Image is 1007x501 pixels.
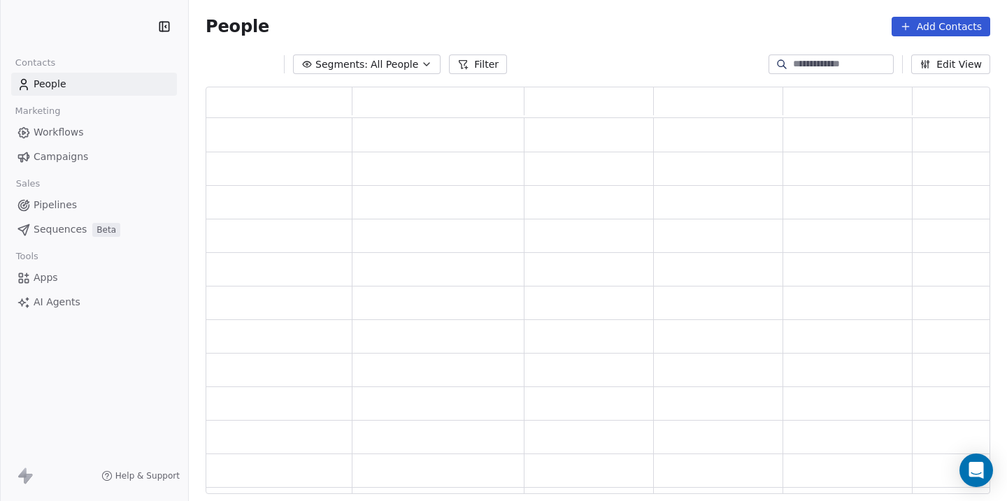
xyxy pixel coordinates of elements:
div: Open Intercom Messenger [959,453,993,487]
span: Help & Support [115,470,180,481]
a: SequencesBeta [11,218,177,241]
button: Edit View [911,55,990,74]
span: Segments: [315,57,368,72]
span: People [206,16,269,37]
span: Contacts [9,52,62,73]
a: Pipelines [11,194,177,217]
a: Campaigns [11,145,177,168]
a: AI Agents [11,291,177,314]
span: Beta [92,223,120,237]
span: Sales [10,173,46,194]
a: People [11,73,177,96]
button: Add Contacts [892,17,990,36]
span: Apps [34,270,58,285]
span: People [34,77,66,92]
span: Pipelines [34,198,77,212]
span: Sequences [34,222,87,237]
button: Filter [449,55,507,74]
a: Apps [11,266,177,289]
span: AI Agents [34,295,80,310]
a: Help & Support [101,470,180,481]
span: Workflows [34,125,84,140]
span: Campaigns [34,150,88,164]
a: Workflows [11,121,177,144]
span: All People [371,57,418,72]
span: Marketing [9,101,66,122]
span: Tools [10,246,44,267]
